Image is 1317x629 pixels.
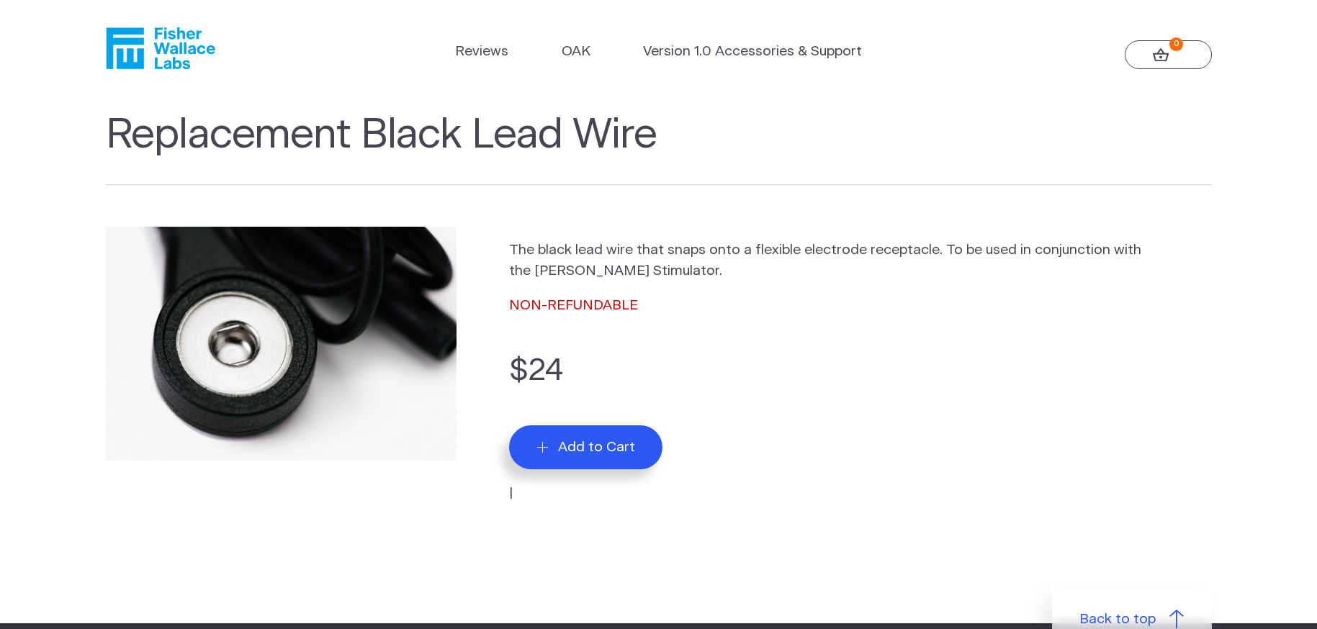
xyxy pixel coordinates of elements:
[509,348,1211,394] p: $24
[509,348,1211,504] form: |
[1125,40,1212,69] a: 0
[1169,37,1183,51] strong: 0
[106,227,457,461] img: Replacement Black Lead Wire
[106,111,1212,186] h1: Replacement Black Lead Wire
[509,299,638,312] span: NON-REFUNDABLE
[509,425,662,469] button: Add to Cart
[509,240,1146,282] p: The black lead wire that snaps onto a flexible electrode receptacle. To be used in conjunction wi...
[106,27,215,69] a: Fisher Wallace
[455,42,508,63] a: Reviews
[558,439,635,456] span: Add to Cart
[643,42,862,63] a: Version 1.0 Accessories & Support
[562,42,590,63] a: OAK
